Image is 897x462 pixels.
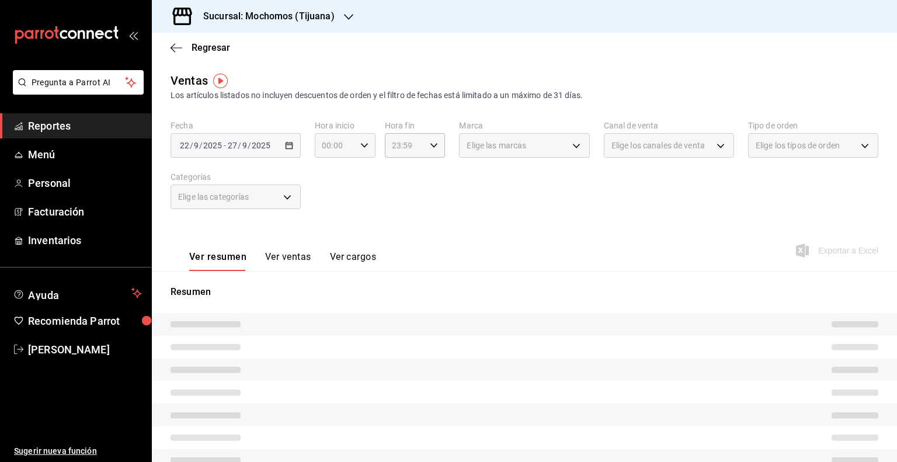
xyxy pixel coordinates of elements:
input: -- [193,141,199,150]
span: Regresar [192,42,230,53]
span: / [248,141,251,150]
button: Ver ventas [265,251,311,271]
span: / [238,141,241,150]
label: Hora fin [385,121,446,130]
span: Elige los tipos de orden [756,140,840,151]
span: Pregunta a Parrot AI [32,77,126,89]
span: Menú [28,147,142,162]
input: -- [242,141,248,150]
span: / [199,141,203,150]
button: Pregunta a Parrot AI [13,70,144,95]
button: Regresar [171,42,230,53]
button: Ver resumen [189,251,246,271]
span: Recomienda Parrot [28,313,142,329]
img: Tooltip marker [213,74,228,88]
a: Pregunta a Parrot AI [8,85,144,97]
h3: Sucursal: Mochomos (Tijuana) [194,9,335,23]
div: Los artículos listados no incluyen descuentos de orden y el filtro de fechas está limitado a un m... [171,89,878,102]
input: -- [227,141,238,150]
label: Categorías [171,173,301,181]
span: Elige las marcas [467,140,526,151]
span: Elige los canales de venta [611,140,705,151]
label: Hora inicio [315,121,376,130]
span: Ayuda [28,286,127,300]
span: Inventarios [28,232,142,248]
label: Marca [459,121,589,130]
span: Personal [28,175,142,191]
span: Facturación [28,204,142,220]
button: Ver cargos [330,251,377,271]
div: navigation tabs [189,251,376,271]
button: open_drawer_menu [128,30,138,40]
div: Ventas [171,72,208,89]
input: ---- [251,141,271,150]
span: Elige las categorías [178,191,249,203]
input: -- [179,141,190,150]
span: - [224,141,226,150]
span: Sugerir nueva función [14,445,142,457]
label: Tipo de orden [748,121,878,130]
span: [PERSON_NAME] [28,342,142,357]
input: ---- [203,141,222,150]
p: Resumen [171,285,878,299]
label: Canal de venta [604,121,734,130]
span: Reportes [28,118,142,134]
span: / [190,141,193,150]
label: Fecha [171,121,301,130]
